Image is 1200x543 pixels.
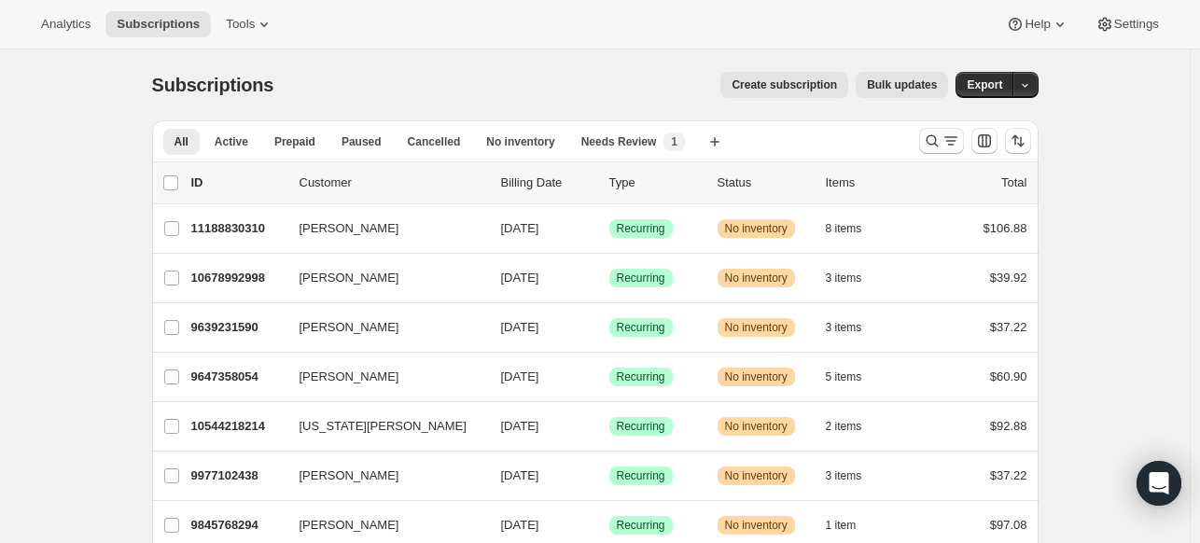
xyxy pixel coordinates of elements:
span: $106.88 [984,221,1027,235]
button: [PERSON_NAME] [288,362,475,392]
button: [PERSON_NAME] [288,313,475,342]
span: Tools [226,17,255,32]
span: No inventory [725,419,788,434]
button: [US_STATE][PERSON_NAME] [288,411,475,441]
span: Cancelled [408,134,461,149]
span: [PERSON_NAME] [300,368,399,386]
p: Customer [300,174,486,192]
button: Analytics [30,11,102,37]
div: 9639231590[PERSON_NAME][DATE]SuccessRecurringWarningNo inventory3 items$37.22 [191,314,1027,341]
button: Sort the results [1005,128,1031,154]
span: [DATE] [501,271,539,285]
span: All [174,134,188,149]
span: No inventory [725,271,788,285]
button: [PERSON_NAME] [288,510,475,540]
span: $37.22 [990,320,1027,334]
span: [PERSON_NAME] [300,219,399,238]
span: Help [1025,17,1050,32]
span: $97.08 [990,518,1027,532]
span: $39.92 [990,271,1027,285]
p: ID [191,174,285,192]
span: Export [967,77,1002,92]
div: Items [826,174,919,192]
button: 3 items [826,314,883,341]
span: No inventory [725,221,788,236]
button: [PERSON_NAME] [288,263,475,293]
p: 9845768294 [191,516,285,535]
button: Export [956,72,1013,98]
span: [PERSON_NAME] [300,516,399,535]
p: Total [1001,174,1026,192]
p: 9639231590 [191,318,285,337]
span: $60.90 [990,369,1027,383]
span: 3 items [826,320,862,335]
span: 1 item [826,518,857,533]
p: Status [718,174,811,192]
div: Type [609,174,703,192]
span: No inventory [486,134,554,149]
span: $37.22 [990,468,1027,482]
div: 11188830310[PERSON_NAME][DATE]SuccessRecurringWarningNo inventory8 items$106.88 [191,216,1027,242]
div: 9977102438[PERSON_NAME][DATE]SuccessRecurringWarningNo inventory3 items$37.22 [191,463,1027,489]
button: Create subscription [720,72,848,98]
span: Recurring [617,320,665,335]
button: 3 items [826,463,883,489]
span: [DATE] [501,518,539,532]
span: 2 items [826,419,862,434]
button: Customize table column order and visibility [971,128,998,154]
span: Recurring [617,369,665,384]
button: Create new view [700,129,730,155]
span: [US_STATE][PERSON_NAME] [300,417,467,436]
span: $92.88 [990,419,1027,433]
span: Recurring [617,271,665,285]
button: Tools [215,11,285,37]
span: 8 items [826,221,862,236]
span: [PERSON_NAME] [300,269,399,287]
button: 3 items [826,265,883,291]
span: Create subscription [732,77,837,92]
div: Open Intercom Messenger [1137,461,1181,506]
p: 11188830310 [191,219,285,238]
span: Settings [1114,17,1159,32]
span: Analytics [41,17,91,32]
p: Billing Date [501,174,594,192]
span: 1 [671,134,677,149]
div: 10678992998[PERSON_NAME][DATE]SuccessRecurringWarningNo inventory3 items$39.92 [191,265,1027,291]
span: Bulk updates [867,77,937,92]
div: 10544218214[US_STATE][PERSON_NAME][DATE]SuccessRecurringWarningNo inventory2 items$92.88 [191,413,1027,439]
div: 9845768294[PERSON_NAME][DATE]SuccessRecurringWarningNo inventory1 item$97.08 [191,512,1027,538]
span: [DATE] [501,369,539,383]
span: [PERSON_NAME] [300,466,399,485]
span: Recurring [617,468,665,483]
div: IDCustomerBilling DateTypeStatusItemsTotal [191,174,1027,192]
span: [DATE] [501,221,539,235]
button: 8 items [826,216,883,242]
span: Paused [342,134,382,149]
button: [PERSON_NAME] [288,461,475,491]
span: [DATE] [501,468,539,482]
button: [PERSON_NAME] [288,214,475,244]
span: No inventory [725,320,788,335]
span: No inventory [725,468,788,483]
button: Search and filter results [919,128,964,154]
span: [DATE] [501,320,539,334]
button: Settings [1084,11,1170,37]
button: 5 items [826,364,883,390]
span: Subscriptions [152,75,274,95]
p: 9647358054 [191,368,285,386]
button: 2 items [826,413,883,439]
span: Recurring [617,419,665,434]
span: Needs Review [581,134,657,149]
p: 9977102438 [191,466,285,485]
button: 1 item [826,512,877,538]
span: Recurring [617,221,665,236]
span: Recurring [617,518,665,533]
button: Help [995,11,1080,37]
p: 10678992998 [191,269,285,287]
p: 10544218214 [191,417,285,436]
span: No inventory [725,518,788,533]
span: Subscriptions [117,17,200,32]
span: [DATE] [501,419,539,433]
button: Subscriptions [105,11,211,37]
span: 3 items [826,468,862,483]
